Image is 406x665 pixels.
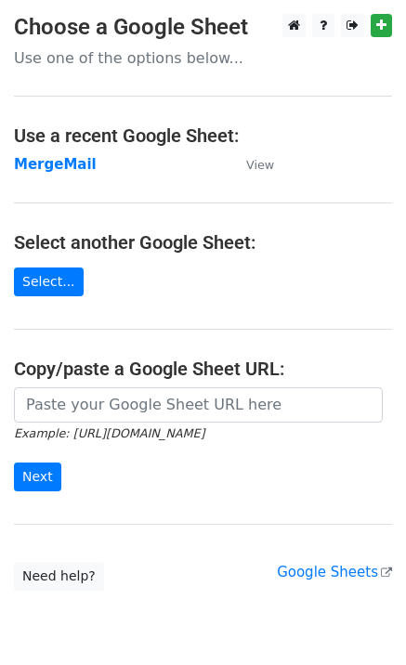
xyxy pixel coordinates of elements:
h3: Choose a Google Sheet [14,14,392,41]
small: View [246,158,274,172]
h4: Select another Google Sheet: [14,231,392,254]
p: Use one of the options below... [14,48,392,68]
input: Next [14,463,61,491]
h4: Copy/paste a Google Sheet URL: [14,358,392,380]
h4: Use a recent Google Sheet: [14,124,392,147]
iframe: Chat Widget [313,576,406,665]
a: Need help? [14,562,104,591]
a: View [228,156,274,173]
a: Select... [14,267,84,296]
input: Paste your Google Sheet URL here [14,387,383,423]
a: Google Sheets [277,564,392,580]
a: MergeMail [14,156,97,173]
small: Example: [URL][DOMAIN_NAME] [14,426,204,440]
